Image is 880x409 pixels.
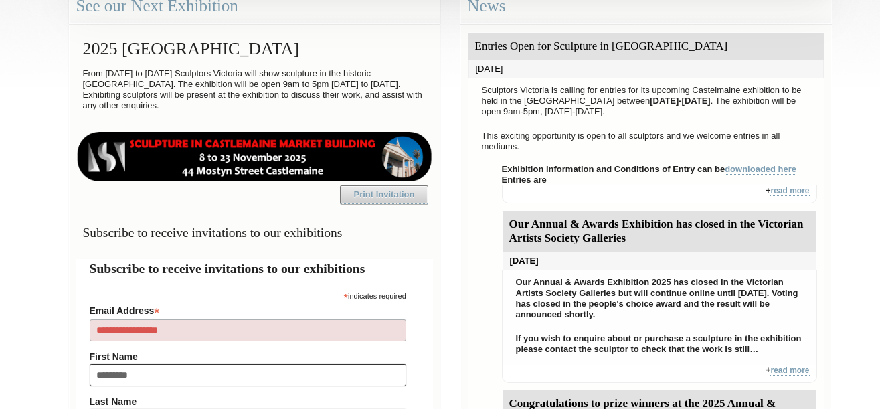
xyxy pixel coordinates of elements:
[770,365,809,376] a: read more
[503,211,816,252] div: Our Annual & Awards Exhibition has closed in the Victorian Artists Society Galleries
[76,65,433,114] p: From [DATE] to [DATE] Sculptors Victoria will show sculpture in the historic [GEOGRAPHIC_DATA]. T...
[475,127,817,155] p: This exciting opportunity is open to all sculptors and we welcome entries in all mediums.
[90,351,406,362] label: First Name
[650,96,711,106] strong: [DATE]-[DATE]
[509,330,810,358] p: If you wish to enquire about or purchase a sculpture in the exhibition please contact the sculpto...
[468,60,824,78] div: [DATE]
[90,396,406,407] label: Last Name
[509,274,810,323] p: Our Annual & Awards Exhibition 2025 has closed in the Victorian Artists Society Galleries but wil...
[90,301,406,317] label: Email Address
[468,33,824,60] div: Entries Open for Sculpture in [GEOGRAPHIC_DATA]
[76,220,433,246] h3: Subscribe to receive invitations to our exhibitions
[90,289,406,301] div: indicates required
[76,32,433,65] h2: 2025 [GEOGRAPHIC_DATA]
[502,164,797,175] strong: Exhibition information and Conditions of Entry can be
[770,186,809,196] a: read more
[76,132,433,181] img: castlemaine-ldrbd25v2.png
[502,185,817,203] div: +
[340,185,428,204] a: Print Invitation
[502,365,817,383] div: +
[503,252,816,270] div: [DATE]
[90,259,420,278] h2: Subscribe to receive invitations to our exhibitions
[725,164,796,175] a: downloaded here
[475,82,817,120] p: Sculptors Victoria is calling for entries for its upcoming Castelmaine exhibition to be held in t...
